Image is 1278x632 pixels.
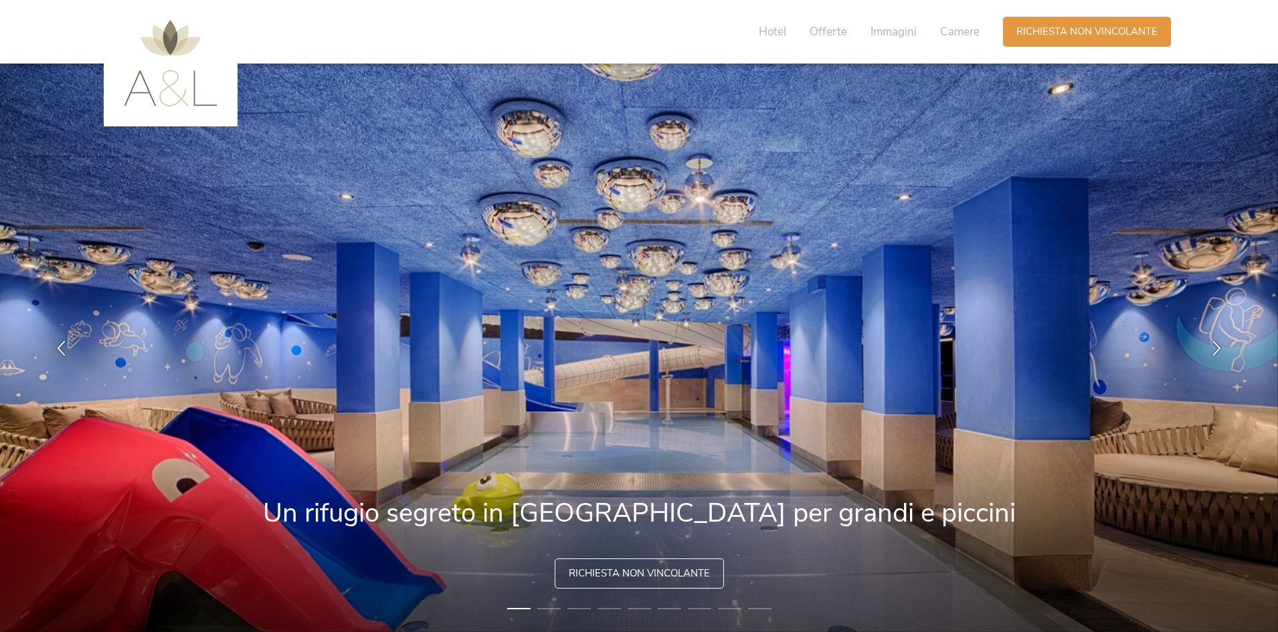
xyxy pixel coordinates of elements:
[1016,25,1158,39] span: Richiesta non vincolante
[124,20,217,106] img: AMONTI & LUNARIS Wellnessresort
[759,24,786,39] span: Hotel
[871,24,917,39] span: Immagini
[940,24,980,39] span: Camere
[810,24,847,39] span: Offerte
[569,566,710,581] span: Richiesta non vincolante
